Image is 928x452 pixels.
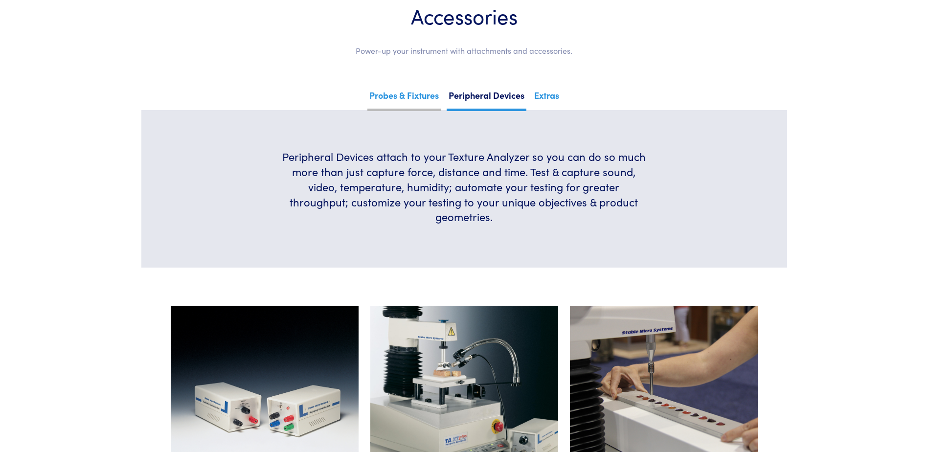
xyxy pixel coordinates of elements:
[367,87,441,111] a: Probes & Fixtures
[447,87,526,111] a: Peripheral Devices
[171,3,758,29] h1: Accessories
[281,149,647,225] h6: Peripheral Devices attach to your Texture Analyzer so you can do so much more than just capture f...
[532,87,561,109] a: Extras
[171,45,758,57] p: Power-up your instrument with attachments and accessories.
